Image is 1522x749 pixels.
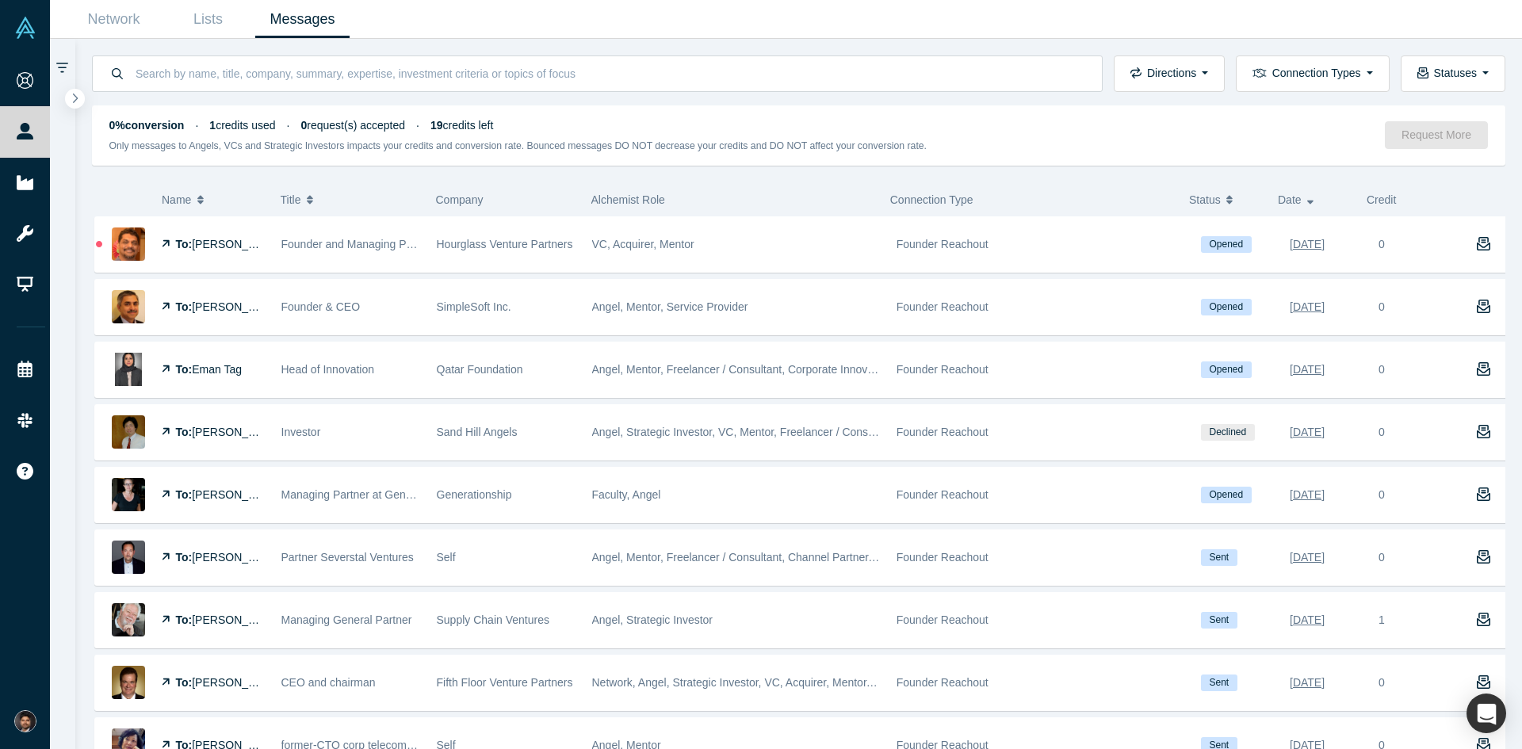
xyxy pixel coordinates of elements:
[192,551,283,564] span: [PERSON_NAME]
[112,353,145,386] img: Eman Tag's Profile Image
[430,119,493,132] span: credits left
[67,1,161,38] a: Network
[192,613,283,626] span: [PERSON_NAME]
[890,193,973,206] span: Connection Type
[281,426,321,438] span: Investor
[281,488,461,501] span: Managing Partner at Generationship
[897,238,989,250] span: Founder Reachout
[134,55,1085,92] input: Search by name, title, company, summary, expertise, investment criteria or topics of focus
[430,119,443,132] strong: 19
[281,238,582,250] span: Founder and Managing Partner - Hourglass Venture Partners
[255,1,350,38] a: Messages
[1379,424,1385,441] div: 0
[1379,236,1385,253] div: 0
[591,193,665,206] span: Alchemist Role
[437,363,523,376] span: Qatar Foundation
[176,300,193,313] strong: To:
[416,119,419,132] span: ·
[1290,293,1325,321] div: [DATE]
[1290,669,1325,697] div: [DATE]
[897,676,989,689] span: Founder Reachout
[192,238,283,250] span: [PERSON_NAME]
[1290,418,1325,446] div: [DATE]
[437,238,573,250] span: Hourglass Venture Partners
[162,183,191,216] span: Name
[437,676,573,689] span: Fifth Floor Venture Partners
[281,363,375,376] span: Head of Innovation
[192,300,283,313] span: [PERSON_NAME]
[1401,55,1505,92] button: Statuses
[437,613,549,626] span: Supply Chain Ventures
[1236,55,1389,92] button: Connection Types
[112,290,145,323] img: Sudhir Pendse's Profile Image
[1367,193,1396,206] span: Credit
[112,603,145,636] img: David Anderson's Profile Image
[209,119,275,132] span: credits used
[195,119,198,132] span: ·
[109,140,927,151] small: Only messages to Angels, VCs and Strategic Investors impacts your credits and conversion rate. Bo...
[112,478,145,511] img: Rachel Chalmers's Profile Image
[281,300,361,313] span: Founder & CEO
[1201,549,1237,566] span: Sent
[592,551,973,564] span: Angel, Mentor, Freelancer / Consultant, Channel Partner, Corporate Innovator
[301,119,406,132] span: request(s) accepted
[1278,183,1302,216] span: Date
[192,488,283,501] span: [PERSON_NAME]
[1379,299,1385,315] div: 0
[112,666,145,699] img: Richard J. Geruson's Profile Image
[1189,183,1261,216] button: Status
[281,551,414,564] span: Partner Severstal Ventures
[437,300,511,313] span: SimpleSoft Inc.
[592,613,713,626] span: Angel, Strategic Investor
[1379,487,1385,503] div: 0
[176,676,193,689] strong: To:
[176,426,193,438] strong: To:
[897,488,989,501] span: Founder Reachout
[209,119,216,132] strong: 1
[112,227,145,261] img: Ravi Subramanian's Profile Image
[1114,55,1225,92] button: Directions
[176,613,193,626] strong: To:
[897,363,989,376] span: Founder Reachout
[897,426,989,438] span: Founder Reachout
[192,676,283,689] span: [PERSON_NAME]
[176,363,193,376] strong: To:
[1201,487,1252,503] span: Opened
[1201,236,1252,253] span: Opened
[1379,361,1385,378] div: 0
[897,300,989,313] span: Founder Reachout
[1290,481,1325,509] div: [DATE]
[192,426,283,438] span: [PERSON_NAME]
[112,415,145,449] img: Ning Sung's Profile Image
[897,551,989,564] span: Founder Reachout
[281,183,301,216] span: Title
[301,119,308,132] strong: 0
[897,613,989,626] span: Founder Reachout
[592,426,1122,438] span: Angel, Strategic Investor, VC, Mentor, Freelancer / Consultant, Press, Channel Partner, Corporate...
[592,238,694,250] span: VC, Acquirer, Mentor
[1290,356,1325,384] div: [DATE]
[162,183,264,216] button: Name
[176,238,193,250] strong: To:
[1278,183,1350,216] button: Date
[281,183,419,216] button: Title
[1189,183,1221,216] span: Status
[112,541,145,574] img: George Gogolev's Profile Image
[176,551,193,564] strong: To:
[287,119,290,132] span: ·
[1379,674,1385,691] div: 0
[14,710,36,732] img: Shine Oovattil's Account
[1201,612,1237,629] span: Sent
[437,551,456,564] span: Self
[192,363,242,376] span: Eman Tag
[161,1,255,38] a: Lists
[592,300,748,313] span: Angel, Mentor, Service Provider
[1201,361,1252,378] span: Opened
[1290,544,1325,571] div: [DATE]
[1201,299,1252,315] span: Opened
[14,17,36,39] img: Alchemist Vault Logo
[437,426,518,438] span: Sand Hill Angels
[1290,231,1325,258] div: [DATE]
[592,363,887,376] span: Angel, Mentor, Freelancer / Consultant, Corporate Innovator
[592,488,661,501] span: Faculty, Angel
